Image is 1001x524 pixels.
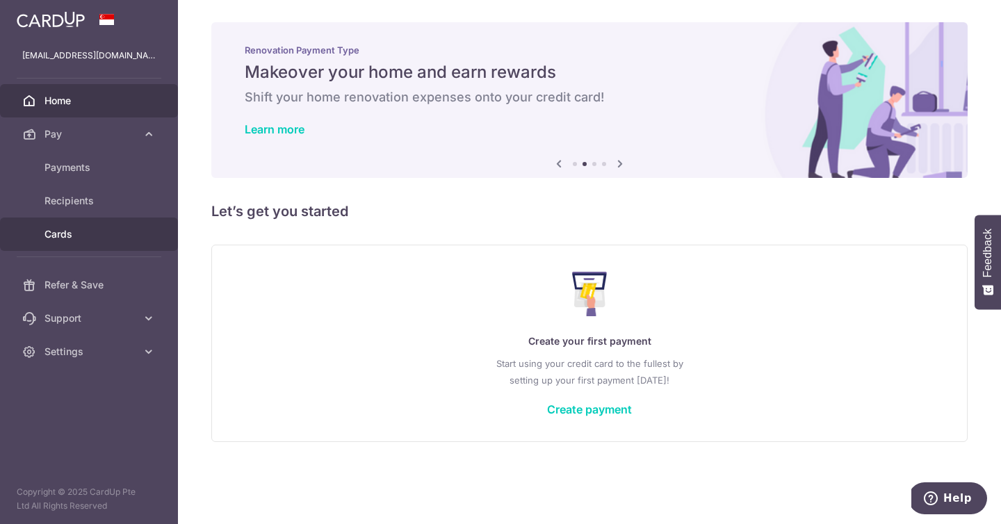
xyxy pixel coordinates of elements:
[911,482,987,517] iframe: Opens a widget where you can find more information
[44,94,136,108] span: Home
[975,215,1001,309] button: Feedback - Show survey
[44,161,136,174] span: Payments
[982,229,994,277] span: Feedback
[44,127,136,141] span: Pay
[22,49,156,63] p: [EMAIL_ADDRESS][DOMAIN_NAME]
[211,22,968,178] img: Renovation banner
[44,227,136,241] span: Cards
[240,333,939,350] p: Create your first payment
[211,200,968,222] h5: Let’s get you started
[44,194,136,208] span: Recipients
[240,355,939,388] p: Start using your credit card to the fullest by setting up your first payment [DATE]!
[245,44,934,56] p: Renovation Payment Type
[44,311,136,325] span: Support
[572,272,608,316] img: Make Payment
[245,89,934,106] h6: Shift your home renovation expenses onto your credit card!
[44,278,136,292] span: Refer & Save
[44,345,136,359] span: Settings
[245,122,304,136] a: Learn more
[17,11,85,28] img: CardUp
[547,402,632,416] a: Create payment
[245,61,934,83] h5: Makeover your home and earn rewards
